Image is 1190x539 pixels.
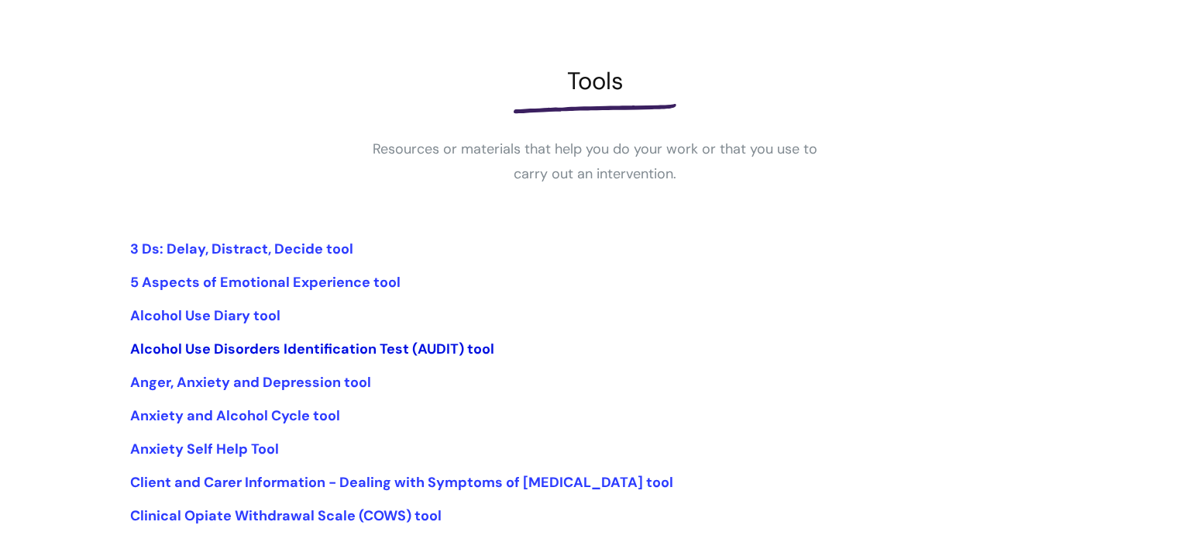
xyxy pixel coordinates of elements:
a: Alcohol Use Disorders Identification Test (AUDIT) tool [130,340,494,358]
a: 5 Aspects of Emotional Experience tool [130,273,401,292]
a: Client and Carer Information - Dealing with Symptoms of [MEDICAL_DATA] tool [130,473,673,492]
a: Anxiety and Alcohol Cycle tool [130,406,340,425]
a: Alcohol Use Diary tool [130,306,280,325]
a: 3 Ds: Delay, Distract, Decide tool [130,240,353,258]
a: Anger, Anxiety and Depression tool [130,373,371,392]
h1: Tools [130,67,1060,95]
a: Anxiety Self Help Tool [130,440,279,458]
a: Clinical Opiate Withdrawal Scale (COWS) tool [130,506,442,525]
p: Resources or materials that help you do your work or that you use to carry out an intervention. [363,136,827,187]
